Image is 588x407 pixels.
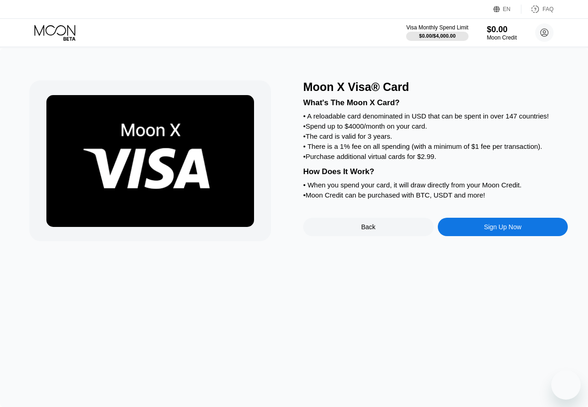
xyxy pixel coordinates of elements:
div: Sign Up Now [438,218,568,236]
div: EN [503,6,511,12]
div: Visa Monthly Spend Limit$0.00/$4,000.00 [406,24,468,41]
div: • When you spend your card, it will draw directly from your Moon Credit. [303,181,568,189]
div: • Spend up to $4000/month on your card. [303,122,568,130]
div: $0.00 [487,25,517,34]
div: Sign Up Now [484,223,521,231]
div: $0.00 / $4,000.00 [419,33,456,39]
div: • There is a 1% fee on all spending (with a minimum of $1 fee per transaction). [303,142,568,150]
div: Back [361,223,375,231]
div: Back [303,218,434,236]
iframe: Button to launch messaging window [551,370,581,400]
div: What's The Moon X Card? [303,98,568,107]
div: $0.00Moon Credit [487,25,517,41]
div: How Does It Work? [303,167,568,176]
div: Moon Credit [487,34,517,41]
div: Visa Monthly Spend Limit [406,24,468,31]
div: • The card is valid for 3 years. [303,132,568,140]
div: EN [493,5,521,14]
div: Moon X Visa® Card [303,80,568,94]
div: FAQ [543,6,554,12]
div: FAQ [521,5,554,14]
div: • A reloadable card denominated in USD that can be spent in over 147 countries! [303,112,568,120]
div: • Purchase additional virtual cards for $2.99. [303,153,568,160]
div: • Moon Credit can be purchased with BTC, USDT and more! [303,191,568,199]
